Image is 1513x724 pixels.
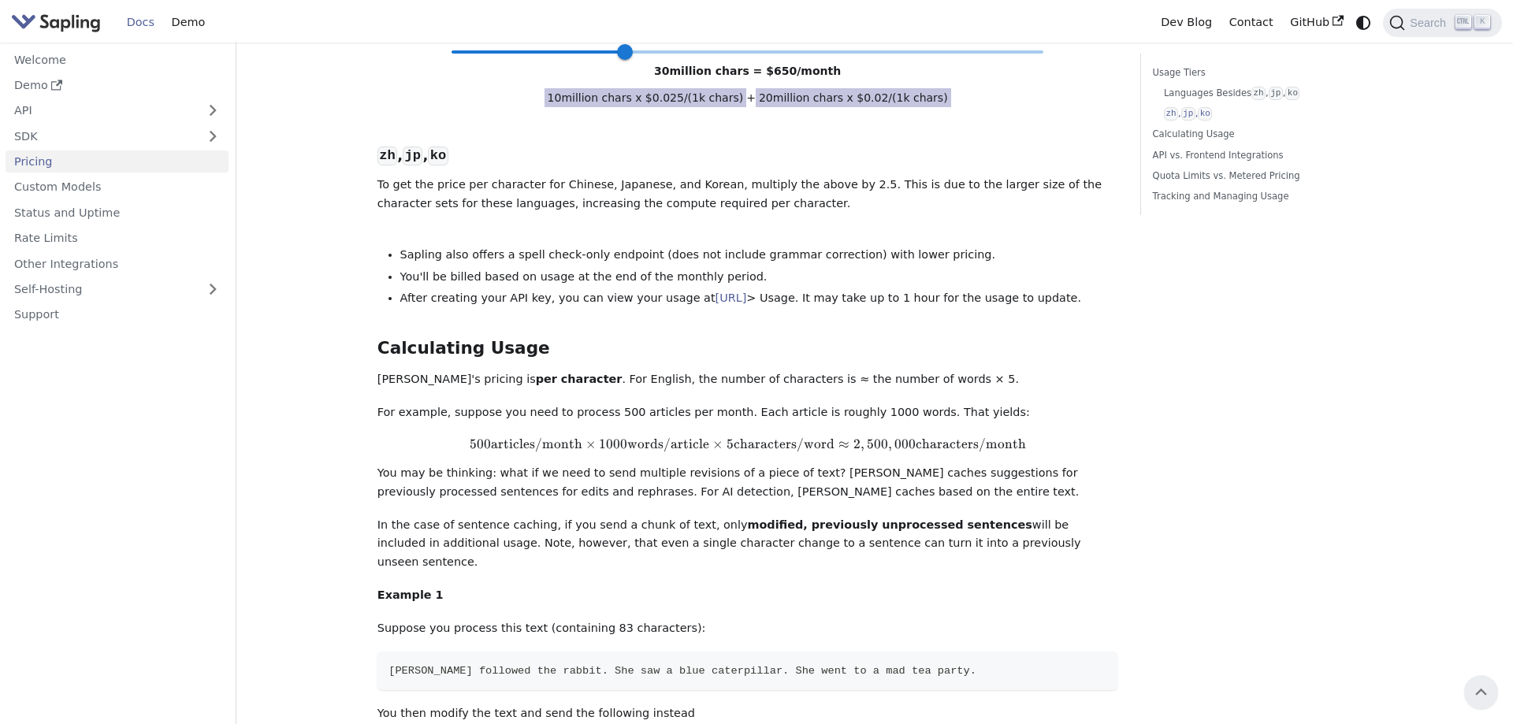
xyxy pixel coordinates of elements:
span: characters/month [916,436,1026,452]
span: articles/month [491,436,582,452]
button: Scroll back to top [1464,675,1498,709]
code: jp [1269,87,1283,100]
button: Switch between dark and light mode (currently system mode) [1352,11,1375,34]
h2: Calculating Usage [377,338,1118,359]
p: In the case of sentence caching, if you send a chunk of text, only will be included in additional... [377,516,1118,572]
a: Contact [1221,10,1282,35]
span: 30 million chars = $ 650 /month [654,65,841,77]
strong: Example 1 [377,588,444,601]
button: Expand sidebar category 'SDK' [197,124,229,147]
code: ko [1198,107,1212,121]
a: Tracking and Managing Usage [1153,189,1366,204]
span: 000 [894,436,916,452]
a: [URL] [716,291,747,304]
p: Suppose you process this text (containing 83 characters): [377,619,1118,638]
a: Calculating Usage [1153,127,1366,142]
a: Quota Limits vs. Metered Pricing [1153,169,1366,184]
span: 500 [470,436,491,452]
a: Demo [6,74,229,97]
a: Dev Blog [1152,10,1220,35]
a: API vs. Frontend Integrations [1153,148,1366,163]
a: zh,jp,ko [1164,106,1361,121]
a: Custom Models [6,176,229,199]
a: Demo [163,10,214,35]
a: API [6,99,197,122]
a: Status and Uptime [6,201,229,224]
p: [PERSON_NAME]'s pricing is . For English, the number of characters is ≈ the number of words × 5. [377,370,1118,389]
a: Usage Tiers [1153,65,1366,80]
kbd: K [1474,15,1490,29]
a: Self-Hosting [6,278,229,301]
span: 20 million chars x $ 0.02 /(1k chars) [756,88,951,107]
p: You then modify the text and send the following instead [377,704,1118,723]
a: GitHub [1281,10,1351,35]
a: SDK [6,124,197,147]
code: ko [1285,87,1299,100]
code: jp [403,147,422,165]
p: For example, suppose you need to process 500 articles per month. Each article is roughly 1000 wor... [377,403,1118,422]
code: zh [377,147,397,165]
a: Rate Limits [6,227,229,250]
a: Pricing [6,150,229,173]
span: × [712,436,723,452]
span: [PERSON_NAME] followed the rabbit. She saw a blue caterpillar. She went to a mad tea party. [388,665,976,677]
span: 500 [867,436,888,452]
h3: , , [377,147,1118,165]
code: jp [1181,107,1195,121]
span: , [861,436,864,452]
span: Search [1405,17,1455,29]
a: Support [6,303,229,326]
strong: per character [536,373,623,385]
span: words/article [627,436,709,452]
a: Sapling.ai [11,11,106,34]
span: ≈ [838,436,849,452]
span: × [585,436,597,452]
p: To get the price per character for Chinese, Japanese, and Korean, multiply the above by 2.5. This... [377,176,1118,213]
span: 1000 [599,436,627,452]
button: Expand sidebar category 'API' [197,99,229,122]
span: 2 [853,436,861,452]
a: Other Integrations [6,252,229,275]
img: Sapling.ai [11,11,101,34]
li: You'll be billed based on usage at the end of the monthly period. [400,268,1118,287]
strong: modified, previously unprocessed sentences [747,518,1032,531]
span: , [888,436,892,452]
li: After creating your API key, you can view your usage at > Usage. It may take up to 1 hour for the... [400,289,1118,308]
p: You may be thinking: what if we need to send multiple revisions of a piece of text? [PERSON_NAME]... [377,464,1118,502]
code: zh [1251,87,1266,100]
span: 10 million chars x $ 0.025 /(1k chars) [545,88,747,107]
span: characters/word [734,436,835,452]
button: Search (Ctrl+K) [1383,9,1501,37]
code: zh [1164,107,1178,121]
a: Welcome [6,48,229,71]
a: Languages Besideszh,jp,ko [1164,86,1361,101]
span: 5 [727,436,734,452]
span: + [746,91,756,104]
code: ko [428,147,448,165]
a: Docs [118,10,163,35]
li: Sapling also offers a spell check-only endpoint (does not include grammar correction) with lower ... [400,246,1118,265]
